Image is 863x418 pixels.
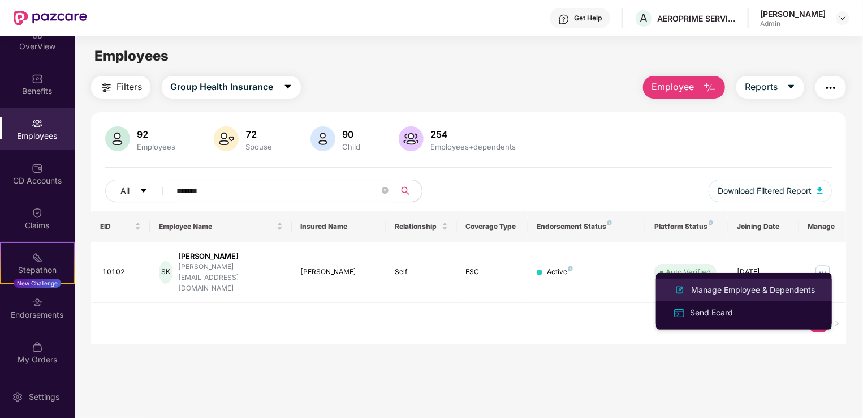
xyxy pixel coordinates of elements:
img: svg+xml;base64,PHN2ZyBpZD0iRW1wbG95ZWVzIiB4bWxucz0iaHR0cDovL3d3dy53My5vcmcvMjAwMC9zdmciIHdpZHRoPS... [32,118,43,129]
div: Active [547,267,573,278]
div: 90 [340,129,363,140]
div: 10102 [102,267,141,278]
th: Insured Name [292,211,386,242]
img: New Pazcare Logo [14,11,87,25]
img: svg+xml;base64,PHN2ZyB4bWxucz0iaHR0cDovL3d3dy53My5vcmcvMjAwMC9zdmciIHdpZHRoPSIyMSIgaGVpZ2h0PSIyMC... [32,252,43,263]
div: Manage Employee & Dependents [689,284,817,296]
span: Download Filtered Report [718,185,812,197]
div: Platform Status [654,222,719,231]
div: AEROPRIME SERVICES PRIVATE LIMITED [657,13,736,24]
span: caret-down [283,82,292,92]
div: SK [159,261,172,284]
button: search [394,180,422,202]
img: svg+xml;base64,PHN2ZyB4bWxucz0iaHR0cDovL3d3dy53My5vcmcvMjAwMC9zdmciIHdpZHRoPSI4IiBoZWlnaHQ9IjgiIH... [709,220,713,225]
img: svg+xml;base64,PHN2ZyBpZD0iRHJvcGRvd24tMzJ4MzIiIHhtbG5zPSJodHRwOi8vd3d3LnczLm9yZy8yMDAwL3N2ZyIgd2... [838,14,847,23]
img: svg+xml;base64,PHN2ZyB4bWxucz0iaHR0cDovL3d3dy53My5vcmcvMjAwMC9zdmciIHdpZHRoPSIyNCIgaGVpZ2h0PSIyNC... [824,81,838,95]
li: Next Page [828,314,846,332]
th: Coverage Type [457,211,528,242]
img: svg+xml;base64,PHN2ZyB4bWxucz0iaHR0cDovL3d3dy53My5vcmcvMjAwMC9zdmciIHhtbG5zOnhsaW5rPSJodHRwOi8vd3... [399,126,424,151]
div: Employees [135,142,178,151]
img: svg+xml;base64,PHN2ZyB4bWxucz0iaHR0cDovL3d3dy53My5vcmcvMjAwMC9zdmciIHdpZHRoPSIyNCIgaGVpZ2h0PSIyNC... [100,81,113,95]
img: svg+xml;base64,PHN2ZyBpZD0iSGVscC0zMngzMiIgeG1sbnM9Imh0dHA6Ly93d3cudzMub3JnLzIwMDAvc3ZnIiB3aWR0aD... [558,14,569,25]
span: EID [100,222,132,231]
span: Employee Name [159,222,274,231]
button: Reportscaret-down [736,76,804,99]
img: svg+xml;base64,PHN2ZyB4bWxucz0iaHR0cDovL3d3dy53My5vcmcvMjAwMC9zdmciIHhtbG5zOnhsaW5rPSJodHRwOi8vd3... [673,283,687,297]
div: 92 [135,129,178,140]
div: [DATE] [737,267,789,278]
div: ESC [466,267,519,278]
button: Employee [643,76,725,99]
th: Joining Date [728,211,799,242]
div: [PERSON_NAME][EMAIL_ADDRESS][DOMAIN_NAME] [178,262,282,294]
img: svg+xml;base64,PHN2ZyB4bWxucz0iaHR0cDovL3d3dy53My5vcmcvMjAwMC9zdmciIHdpZHRoPSI4IiBoZWlnaHQ9IjgiIH... [568,266,573,271]
img: svg+xml;base64,PHN2ZyBpZD0iTXlfT3JkZXJzIiBkYXRhLW5hbWU9Ik15IE9yZGVycyIgeG1sbnM9Imh0dHA6Ly93d3cudz... [32,342,43,353]
span: All [120,185,130,197]
div: 72 [243,129,274,140]
span: Employee [651,80,694,94]
span: right [834,320,840,327]
img: svg+xml;base64,PHN2ZyB4bWxucz0iaHR0cDovL3d3dy53My5vcmcvMjAwMC9zdmciIHhtbG5zOnhsaW5rPSJodHRwOi8vd3... [105,126,130,151]
button: right [828,314,846,332]
span: close-circle [382,186,389,197]
th: Employee Name [150,211,291,242]
img: svg+xml;base64,PHN2ZyB4bWxucz0iaHR0cDovL3d3dy53My5vcmcvMjAwMC9zdmciIHdpZHRoPSI4IiBoZWlnaHQ9IjgiIH... [607,220,612,225]
span: caret-down [140,187,148,196]
img: svg+xml;base64,PHN2ZyB4bWxucz0iaHR0cDovL3d3dy53My5vcmcvMjAwMC9zdmciIHhtbG5zOnhsaW5rPSJodHRwOi8vd3... [214,126,239,151]
img: svg+xml;base64,PHN2ZyB4bWxucz0iaHR0cDovL3d3dy53My5vcmcvMjAwMC9zdmciIHhtbG5zOnhsaW5rPSJodHRwOi8vd3... [310,126,335,151]
img: svg+xml;base64,PHN2ZyBpZD0iQmVuZWZpdHMiIHhtbG5zPSJodHRwOi8vd3d3LnczLm9yZy8yMDAwL3N2ZyIgd2lkdGg9Ij... [32,73,43,84]
div: [PERSON_NAME] [760,8,826,19]
button: Allcaret-down [105,180,174,202]
img: manageButton [814,263,832,281]
div: Endorsement Status [537,222,637,231]
div: Employees+dependents [428,142,518,151]
div: Settings [25,391,63,403]
div: Get Help [574,14,602,23]
span: Filters [116,80,142,94]
span: search [394,186,416,195]
div: Admin [760,19,826,28]
button: Download Filtered Report [709,180,832,202]
th: Manage [799,211,846,242]
th: Relationship [386,211,456,242]
div: Auto Verified [666,266,711,278]
button: Filters [91,76,150,99]
span: Relationship [395,222,439,231]
img: svg+xml;base64,PHN2ZyBpZD0iQ2xhaW0iIHhtbG5zPSJodHRwOi8vd3d3LnczLm9yZy8yMDAwL3N2ZyIgd2lkdGg9IjIwIi... [32,207,43,219]
div: Spouse [243,142,274,151]
span: caret-down [787,82,796,92]
div: Stepathon [1,265,74,276]
div: Self [395,267,447,278]
img: svg+xml;base64,PHN2ZyBpZD0iRW5kb3JzZW1lbnRzIiB4bWxucz0iaHR0cDovL3d3dy53My5vcmcvMjAwMC9zdmciIHdpZH... [32,297,43,308]
img: svg+xml;base64,PHN2ZyB4bWxucz0iaHR0cDovL3d3dy53My5vcmcvMjAwMC9zdmciIHhtbG5zOnhsaW5rPSJodHRwOi8vd3... [703,81,717,95]
div: [PERSON_NAME] [178,251,282,262]
span: Reports [745,80,778,94]
img: svg+xml;base64,PHN2ZyBpZD0iU2V0dGluZy0yMHgyMCIgeG1sbnM9Imh0dHA6Ly93d3cudzMub3JnLzIwMDAvc3ZnIiB3aW... [12,391,23,403]
button: Group Health Insurancecaret-down [162,76,301,99]
div: [PERSON_NAME] [301,267,377,278]
img: svg+xml;base64,PHN2ZyB4bWxucz0iaHR0cDovL3d3dy53My5vcmcvMjAwMC9zdmciIHhtbG5zOnhsaW5rPSJodHRwOi8vd3... [817,187,823,194]
span: A [640,11,648,25]
img: svg+xml;base64,PHN2ZyB4bWxucz0iaHR0cDovL3d3dy53My5vcmcvMjAwMC9zdmciIHdpZHRoPSIxNiIgaGVpZ2h0PSIxNi... [673,307,685,319]
div: 254 [428,129,518,140]
div: New Challenge [14,279,61,288]
div: Child [340,142,363,151]
img: svg+xml;base64,PHN2ZyBpZD0iQ0RfQWNjb3VudHMiIGRhdGEtbmFtZT0iQ0QgQWNjb3VudHMiIHhtbG5zPSJodHRwOi8vd3... [32,163,43,174]
span: Employees [94,48,169,64]
span: close-circle [382,187,389,194]
th: EID [91,211,150,242]
div: Send Ecard [688,306,735,319]
span: Group Health Insurance [170,80,273,94]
